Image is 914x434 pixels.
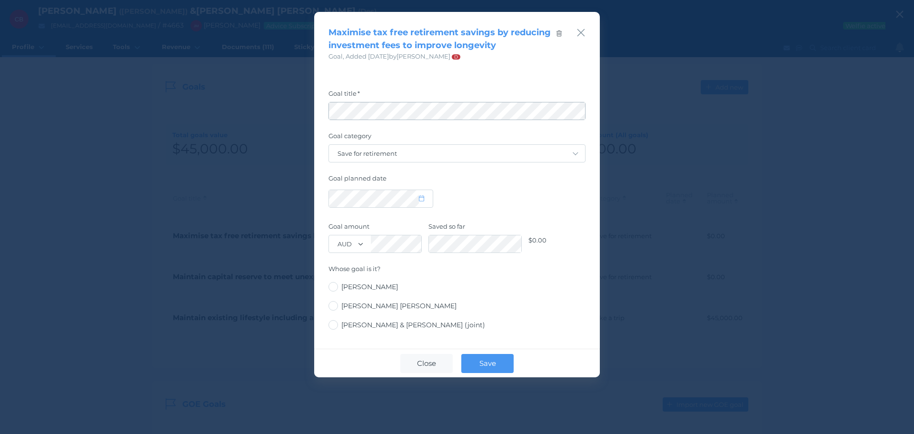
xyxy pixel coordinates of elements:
span: [PERSON_NAME] & [PERSON_NAME] (joint) [341,321,485,329]
button: Close [400,354,453,373]
label: Goal category [328,132,586,144]
span: [PERSON_NAME] [341,283,398,291]
span: Goal , Added [DATE] by [PERSON_NAME] [328,52,460,60]
button: Close [576,26,586,39]
span: Save [475,359,501,368]
button: Save [461,354,514,373]
span: Maximise tax free retirement savings by reducing investment fees to improve longevity [328,27,551,50]
label: Whose goal is it? [328,265,586,277]
span: Deleted [454,54,458,60]
span: Close [412,359,441,368]
span: [PERSON_NAME] [PERSON_NAME] [341,302,457,310]
label: Goal title [328,90,586,102]
span: $0.00 [528,236,546,244]
label: Goal amount [328,222,422,235]
label: Goal planned date [328,174,586,187]
label: Saved so far [428,222,522,235]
